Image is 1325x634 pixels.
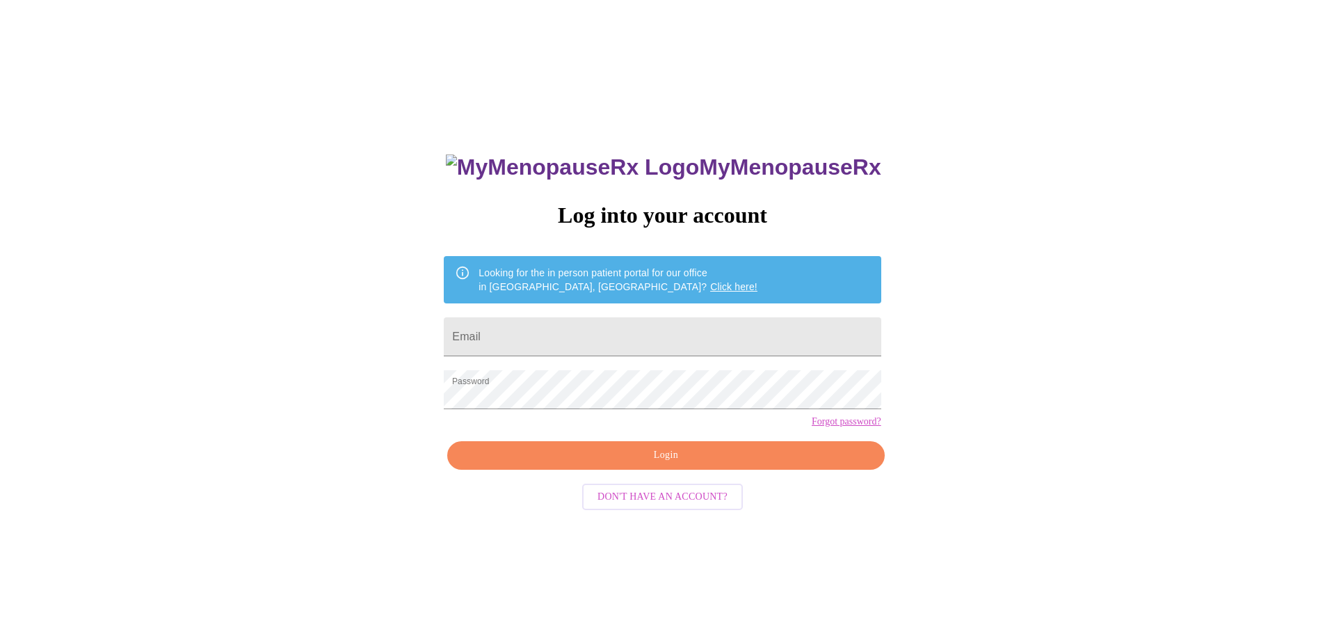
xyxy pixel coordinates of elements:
[447,441,884,470] button: Login
[463,447,868,464] span: Login
[479,260,757,299] div: Looking for the in person patient portal for our office in [GEOGRAPHIC_DATA], [GEOGRAPHIC_DATA]?
[597,489,728,506] span: Don't have an account?
[812,416,881,427] a: Forgot password?
[582,484,743,511] button: Don't have an account?
[710,281,757,292] a: Click here!
[446,154,881,180] h3: MyMenopauseRx
[444,203,881,228] h3: Log into your account
[446,154,699,180] img: MyMenopauseRx Logo
[579,490,746,502] a: Don't have an account?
